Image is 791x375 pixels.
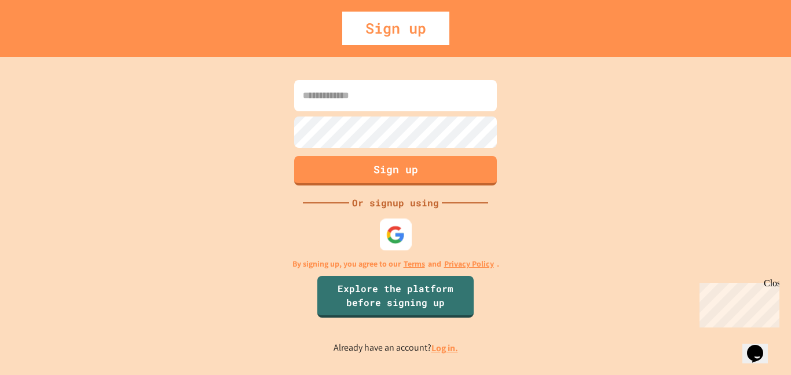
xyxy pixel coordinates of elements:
p: By signing up, you agree to our and . [292,258,499,270]
button: Sign up [294,156,497,185]
p: Already have an account? [334,341,458,355]
a: Explore the platform before signing up [317,276,474,318]
a: Privacy Policy [444,258,494,270]
div: Chat with us now!Close [5,5,80,74]
iframe: chat widget [742,329,779,363]
div: Sign up [342,12,449,45]
img: google-icon.svg [386,225,405,244]
iframe: chat widget [695,278,779,327]
a: Terms [404,258,425,270]
a: Log in. [431,342,458,354]
div: Or signup using [349,196,442,210]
